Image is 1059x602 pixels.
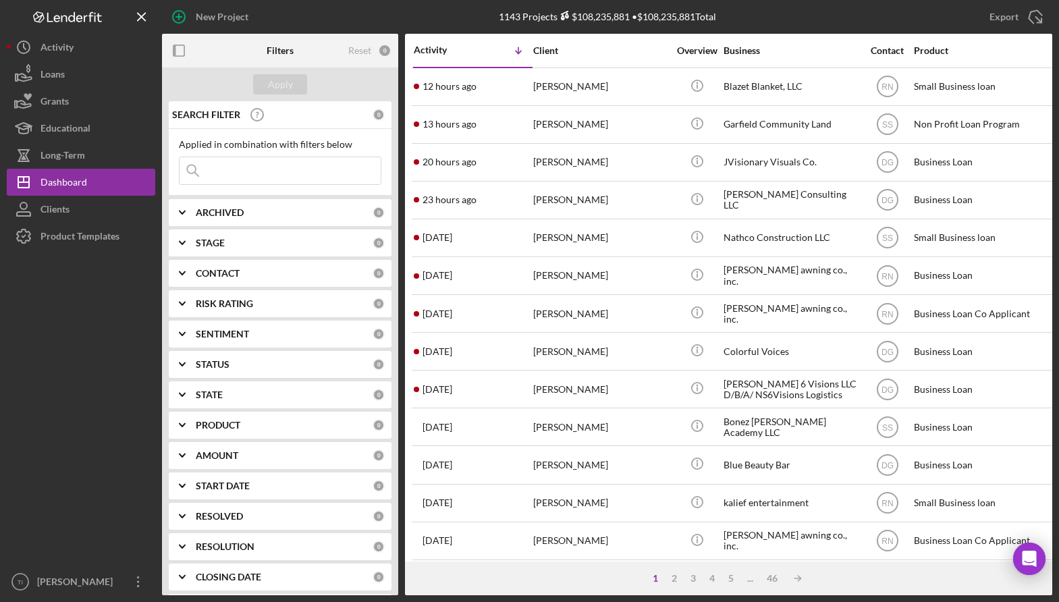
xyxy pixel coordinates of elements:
div: Long-Term [40,142,85,172]
div: 0 [373,510,385,522]
div: [PERSON_NAME] [533,69,668,105]
button: Clients [7,196,155,223]
div: [PERSON_NAME] [533,371,668,407]
div: Applied in combination with filters below [179,139,381,150]
div: 0 [373,419,385,431]
div: New Project [196,3,248,30]
text: SS [881,422,892,432]
div: Dashboard [40,169,87,199]
text: RN [881,271,893,281]
div: Business Loan [914,333,1049,369]
b: SEARCH FILTER [172,109,240,120]
div: 1143 Projects • $108,235,881 Total [499,11,716,22]
div: kalief entertainment [724,485,859,521]
b: PRODUCT [196,420,240,431]
b: STAGE [196,238,225,248]
time: 2025-09-03 14:06 [423,535,452,546]
div: [PERSON_NAME] [533,561,668,597]
div: 0 [373,389,385,401]
div: Nathco Construction LLC [724,220,859,256]
div: 0 [373,541,385,553]
button: Loans [7,61,155,88]
b: RESOLVED [196,511,243,522]
time: 2025-09-05 03:31 [423,384,452,395]
div: Clients [40,196,70,226]
div: Blue Beauty Bar [724,447,859,483]
div: Small Business loan [914,69,1049,105]
div: Grants [40,88,69,118]
button: Grants [7,88,155,115]
div: Educational [40,115,90,145]
div: 0 [373,480,385,492]
div: ... [740,573,760,584]
div: 0 [373,298,385,310]
text: SS [881,234,892,243]
div: 4 [703,573,722,584]
div: Business Loan [914,144,1049,180]
text: RN [881,82,893,92]
button: New Project [162,3,262,30]
b: STATUS [196,359,229,370]
div: 0 [373,328,385,340]
text: RN [881,309,893,319]
time: 2025-09-05 14:46 [423,270,452,281]
div: [PERSON_NAME] [533,182,668,218]
button: TI[PERSON_NAME] [7,568,155,595]
div: Business Loan Co Applicant [914,296,1049,331]
div: Business Loan [914,447,1049,483]
time: 2025-09-09 00:33 [423,119,477,130]
a: Long-Term [7,142,155,169]
button: Educational [7,115,155,142]
div: 0 [373,207,385,219]
button: Product Templates [7,223,155,250]
b: CLOSING DATE [196,572,261,582]
div: 0 [378,44,391,57]
div: $108,235,881 [558,11,630,22]
div: Client [533,45,668,56]
div: Loans [40,61,65,91]
div: Business Loan [914,182,1049,218]
div: Business Loan [914,409,1049,445]
button: Dashboard [7,169,155,196]
div: 0 [373,571,385,583]
div: 0 [373,237,385,249]
text: DG [881,347,894,356]
div: JVisionary Visuals Co. [724,144,859,180]
div: Activity [414,45,473,55]
div: [PERSON_NAME] [533,447,668,483]
div: [PERSON_NAME] [533,144,668,180]
div: [PERSON_NAME] [34,568,121,599]
div: [PERSON_NAME] [533,333,668,369]
b: START DATE [196,481,250,491]
time: 2025-09-08 14:19 [423,194,477,205]
div: 0 [373,449,385,462]
div: Colorful Voices [724,333,859,369]
time: 2025-09-04 11:35 [423,460,452,470]
text: TI [18,578,24,586]
div: Overview [672,45,722,56]
div: [PERSON_NAME] [533,523,668,559]
div: [PERSON_NAME] [533,258,668,294]
time: 2025-09-05 13:40 [423,308,452,319]
div: [PERSON_NAME] [533,485,668,521]
div: 5 [722,573,740,584]
div: Business Loan [914,561,1049,597]
div: 2 [665,573,684,584]
div: Business [724,45,859,56]
div: Small Business loan [914,220,1049,256]
text: DG [881,158,894,167]
div: Open Intercom Messenger [1013,543,1046,575]
div: 0 [373,109,385,121]
div: [PERSON_NAME] 6 Visions LLC D/B/A/ NS6Visions Logistics [724,371,859,407]
div: Non Profit Loan Program [914,107,1049,142]
b: RISK RATING [196,298,253,309]
div: Reset [348,45,371,56]
div: Business Loan [914,371,1049,407]
button: Activity [7,34,155,61]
